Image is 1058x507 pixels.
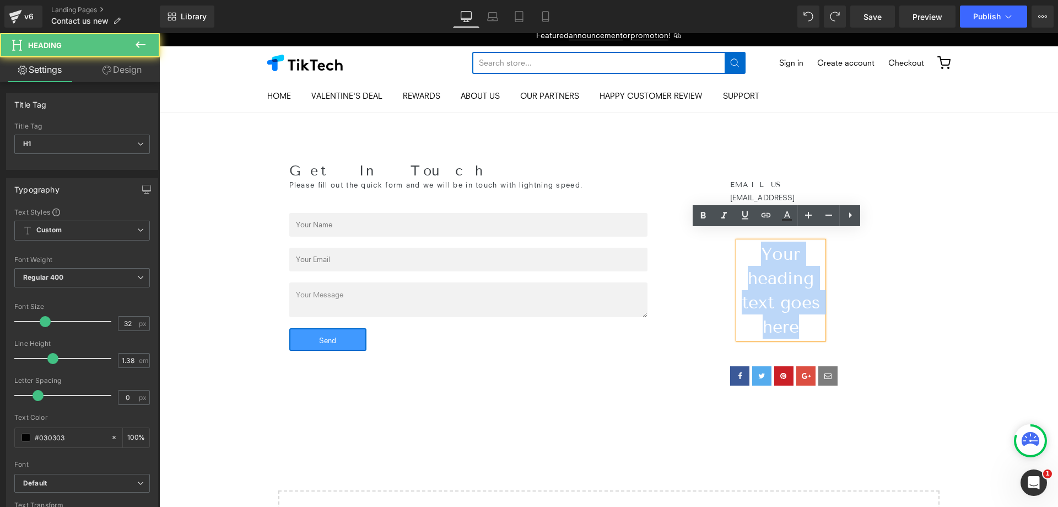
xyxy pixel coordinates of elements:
div: Typography [14,179,60,194]
input: Color [35,431,105,444]
div: Line Height [14,340,150,348]
div: Text Styles [14,207,150,216]
button: Send [130,295,207,318]
span: 1 [1043,469,1052,478]
span: Heading [28,41,62,50]
div: Font Size [14,303,150,311]
a: New Library [160,6,214,28]
span: em [139,357,148,364]
a: SUPPORT [564,55,600,71]
span: Save [863,11,882,23]
div: Letter Spacing [14,377,150,385]
button: More [1032,6,1054,28]
button: Undo [797,6,819,28]
input: Your Email [130,215,488,238]
a: Mobile [532,6,559,28]
a: HOME [108,55,132,71]
div: Title Tag [14,122,150,130]
div: Title Tag [14,94,47,109]
a: v6 [4,6,42,28]
span: Library [181,12,207,22]
a: Desktop [453,6,479,28]
h1: Get In Touch [130,130,549,147]
a: Sign in [620,23,644,36]
a: Laptop [479,6,506,28]
input: Your Name [130,180,488,204]
input: Search store... [313,19,566,41]
a: Preview [899,6,956,28]
p: Please fill out the quick form and we will be in touch with lightning speed. [130,147,549,158]
div: Font Weight [14,256,150,264]
b: H1 [23,140,31,148]
b: Regular 400 [23,273,64,281]
a: VALENTINE'S DEAL [152,55,223,71]
a: Landing Pages [51,6,160,14]
a: Design [82,57,162,82]
div: % [123,428,149,447]
iframe: Intercom live chat [1021,469,1047,496]
span: Preview [913,11,942,23]
img: TikTech [108,22,183,38]
span: px [139,320,148,327]
h1: Your heading text goes here [579,209,665,306]
button: Redo [824,6,846,28]
div: Text Color [14,414,150,421]
h1: EMAIL US [571,147,673,156]
div: Font [14,461,150,468]
span: px [139,394,148,401]
button: Submit [565,19,586,41]
a: Tablet [506,6,532,28]
a: OUR PARTNERS [361,55,420,71]
a: Create account [658,23,715,36]
a: Checkout [729,23,765,36]
b: Custom [36,226,62,235]
p: [EMAIL_ADDRESS][DOMAIN_NAME] [571,159,673,181]
i: Default [23,479,47,488]
span: Publish [973,12,1001,21]
button: Publish [960,6,1027,28]
a: ABOUT US [301,55,341,71]
div: v6 [22,9,36,24]
a: REWARDS [244,55,281,71]
span: Contact us new [51,17,109,25]
a: HAPPY CUSTOMER REVIEW [440,55,543,71]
